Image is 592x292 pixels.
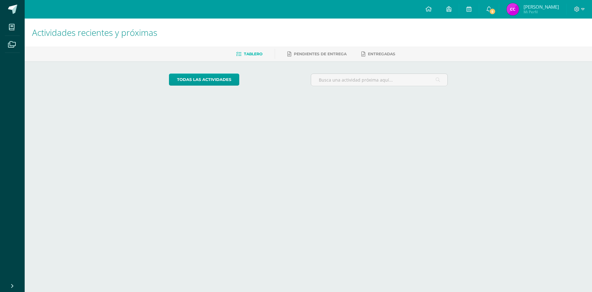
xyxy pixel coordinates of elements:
[287,49,347,59] a: Pendientes de entrega
[294,52,347,56] span: Pendientes de entrega
[368,52,395,56] span: Entregadas
[169,74,239,86] a: todas las Actividades
[311,74,448,86] input: Busca una actividad próxima aquí...
[361,49,395,59] a: Entregadas
[489,8,496,15] span: 5
[244,52,262,56] span: Tablero
[236,49,262,59] a: Tablero
[524,9,559,15] span: Mi Perfil
[524,4,559,10] span: [PERSON_NAME]
[32,27,157,38] span: Actividades recientes y próximas
[507,3,519,15] img: a3ece5b21d4aaa6339b594b0c49f0063.png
